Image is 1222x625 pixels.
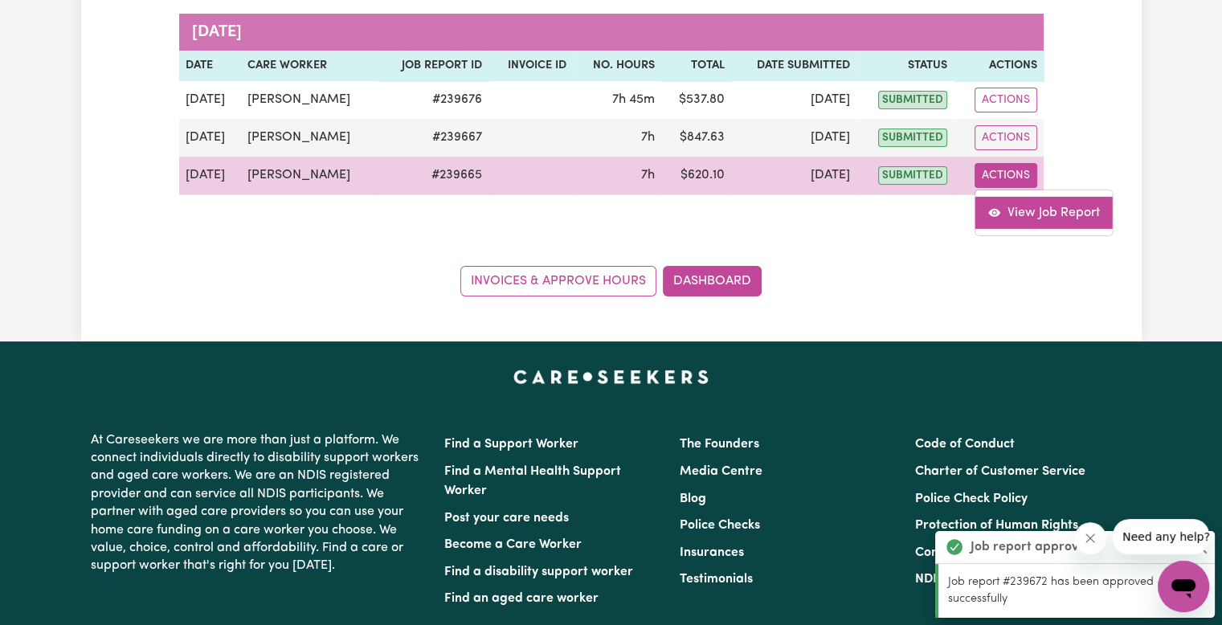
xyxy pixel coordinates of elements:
[661,81,731,119] td: $ 537.80
[179,51,241,81] th: Date
[661,51,731,81] th: Total
[680,492,706,505] a: Blog
[915,438,1015,451] a: Code of Conduct
[179,119,241,157] td: [DATE]
[663,266,762,296] a: Dashboard
[241,157,378,195] td: [PERSON_NAME]
[444,512,569,525] a: Post your care needs
[573,51,661,81] th: No. Hours
[378,157,488,195] td: # 239665
[731,157,856,195] td: [DATE]
[444,465,621,497] a: Find a Mental Health Support Worker
[241,81,378,119] td: [PERSON_NAME]
[731,81,856,119] td: [DATE]
[91,425,425,582] p: At Careseekers we are more than just a platform. We connect individuals directly to disability su...
[641,169,655,182] span: 7 hours
[915,519,1078,532] a: Protection of Human Rights
[954,51,1043,81] th: Actions
[731,51,856,81] th: Date Submitted
[915,546,1020,559] a: Complaints Policy
[612,93,655,106] span: 7 hours 45 minutes
[1113,519,1209,554] iframe: Message from company
[661,157,731,195] td: $ 620.10
[241,119,378,157] td: [PERSON_NAME]
[444,566,633,578] a: Find a disability support worker
[680,465,762,478] a: Media Centre
[378,81,488,119] td: # 239676
[460,266,656,296] a: Invoices & Approve Hours
[878,129,947,147] span: submitted
[680,438,759,451] a: The Founders
[444,438,578,451] a: Find a Support Worker
[1158,561,1209,612] iframe: Button to launch messaging window
[641,131,655,144] span: 7 hours
[1074,522,1106,554] iframe: Close message
[680,573,753,586] a: Testimonials
[878,91,947,109] span: submitted
[10,11,97,24] span: Need any help?
[731,119,856,157] td: [DATE]
[241,51,378,81] th: Care worker
[975,88,1037,112] button: Actions
[915,492,1028,505] a: Police Check Policy
[856,51,954,81] th: Status
[975,125,1037,150] button: Actions
[680,519,760,532] a: Police Checks
[878,166,947,185] span: submitted
[444,538,582,551] a: Become a Care Worker
[661,119,731,157] td: $ 847.63
[975,196,1113,228] a: View job report 239665
[680,546,744,559] a: Insurances
[378,119,488,157] td: # 239667
[971,537,1093,557] strong: Job report approved
[513,370,709,383] a: Careseekers home page
[975,189,1114,235] div: Actions
[179,14,1044,51] caption: [DATE]
[915,573,1047,586] a: NDIS Code of Conduct
[488,51,573,81] th: Invoice ID
[915,465,1085,478] a: Charter of Customer Service
[444,592,599,605] a: Find an aged care worker
[179,81,241,119] td: [DATE]
[975,163,1037,188] button: Actions
[179,157,241,195] td: [DATE]
[378,51,488,81] th: Job Report ID
[948,574,1205,608] p: Job report #239672 has been approved successfully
